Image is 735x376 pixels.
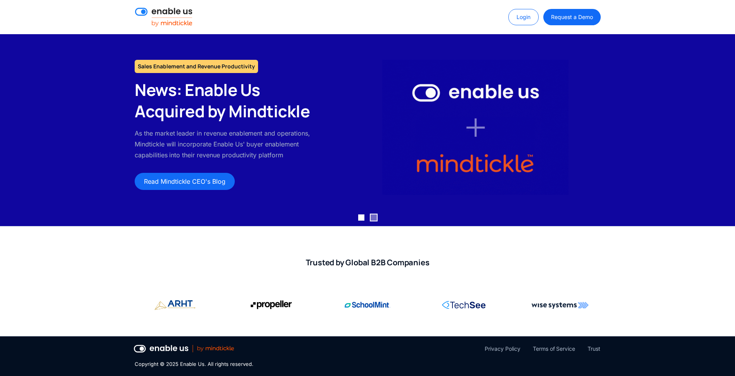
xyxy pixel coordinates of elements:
[345,297,390,313] img: SchoolMint corporate logo
[704,29,735,226] div: next slide
[588,344,600,353] a: Trust
[442,297,485,313] img: RingCentral corporate logo
[543,9,600,25] a: Request a Demo
[699,340,735,376] iframe: Qualified Messenger
[135,173,235,190] a: Read Mindtickle CEO's Blog
[533,344,575,353] a: Terms of Service
[135,60,258,73] h1: Sales Enablement and Revenue Productivity
[135,128,320,160] p: As the market leader in revenue enablement and operations, Mindtickle will incorporate Enable Us'...
[371,214,377,221] div: Show slide 2 of 2
[135,360,253,368] div: Copyright © 2025 Enable Us. All rights reserved.
[358,214,364,221] div: Show slide 1 of 2
[135,79,320,122] h2: News: Enable Us Acquired by Mindtickle
[135,258,600,268] h2: Trusted by Global B2B Companies
[532,297,589,313] img: Wise Systems corporate logo
[485,344,520,353] a: Privacy Policy
[382,60,569,195] img: Enable Us by Mindtickle
[154,297,196,313] img: Propeller Aero corporate logo
[508,9,539,25] a: Login
[251,297,292,313] img: Propeller Aero corporate logo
